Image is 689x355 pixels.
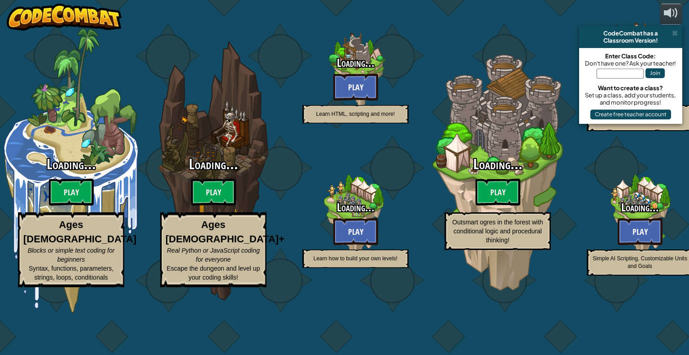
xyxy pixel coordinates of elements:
[28,247,115,263] span: Blocks or simple text coding for beginners
[284,145,427,287] div: Complete previous world to unlock
[645,68,665,78] button: Join
[29,265,113,281] span: Syntax, functions, parameters, strings, loops, conditionals
[621,200,659,215] span: Loading...
[166,219,284,244] strong: Ages [DEMOGRAPHIC_DATA]+
[660,4,682,25] button: Adjust volume
[452,219,543,244] span: Outsmart ogres in the forest with conditional logic and procedural thinking!
[593,255,687,269] span: Simple AI Scripting, Customizable Units and Goals
[583,37,679,44] div: Classroom Version!
[475,179,520,206] btn: Play
[316,111,395,117] span: Learn HTML, scripting and more!
[473,154,523,174] span: Loading...
[584,60,678,67] div: Don't have one? Ask your teacher!
[47,154,96,174] span: Loading...
[337,200,375,215] span: Loading...
[337,55,375,70] span: Loading...
[333,74,378,101] btn: Play
[584,53,678,60] div: Enter Class Code:
[314,255,397,262] span: Learn how to build your own levels!
[427,28,569,313] div: Complete previous world to unlock
[189,154,238,174] span: Loading...
[7,4,122,31] img: CodeCombat - Learn how to code by playing a game
[49,179,94,206] btn: Play
[167,265,260,281] span: Escape the dungeon and level up your coding skills!
[167,247,260,263] span: Real Python or JavaScript coding for everyone
[333,218,378,245] btn: Play
[618,218,663,245] btn: Play
[583,30,679,37] div: CodeCombat has a
[590,110,671,119] button: Create free teacher account
[191,179,236,206] btn: Play
[598,111,681,125] span: Keep learning HTML, scripting and more!
[142,28,284,313] div: Complete previous world to unlock
[23,219,136,244] strong: Ages [DEMOGRAPHIC_DATA]
[584,84,678,92] div: Want to create a class?
[584,92,678,106] div: Set up a class, add your students, and monitor progress!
